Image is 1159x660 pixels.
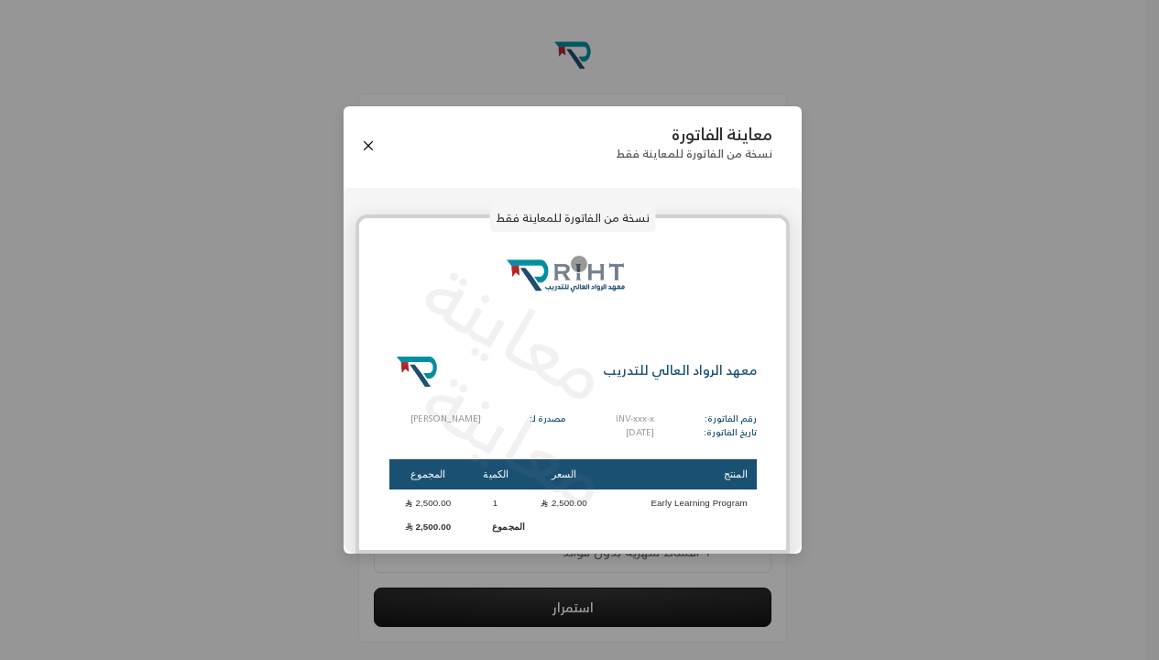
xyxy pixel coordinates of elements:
p: نسخة من الفاتورة للمعاينة فقط [616,147,772,160]
p: معاينة [404,342,629,535]
p: [DATE] [616,426,654,440]
th: المجموع [389,459,467,489]
table: Products [389,457,757,538]
p: معاينة [404,236,629,429]
span: 1 [487,497,505,510]
td: Early Learning Program [603,491,756,516]
td: 2,500.00 [389,517,467,535]
p: [PERSON_NAME] [389,412,481,426]
img: rightheadere_fpqaa.png [359,218,786,328]
td: المجموع [467,517,525,535]
p: INV-xxx-x [616,412,654,426]
p: تاريخ الفاتورة: [704,426,757,440]
th: المنتج [603,459,756,489]
img: Logo [389,343,444,398]
button: Close [358,136,378,156]
td: 2,500.00 [389,491,467,516]
p: رقم الفاتورة: [704,412,757,426]
p: معاينة الفاتورة [616,125,772,145]
p: معهد الرواد العالي للتدريب [603,361,757,380]
p: نسخة من الفاتورة للمعاينة فقط [490,203,656,232]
